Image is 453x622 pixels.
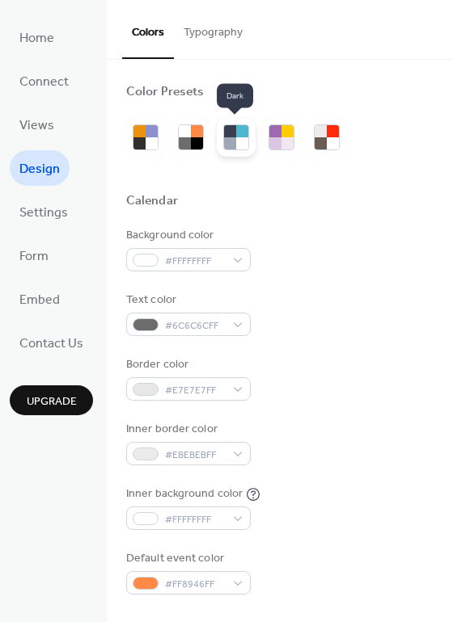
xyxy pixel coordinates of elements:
[126,193,178,210] div: Calendar
[19,331,83,357] span: Contact Us
[10,150,70,186] a: Design
[10,325,93,360] a: Contact Us
[165,511,225,528] span: #FFFFFFFF
[19,113,54,139] span: Views
[19,200,68,226] span: Settings
[10,385,93,415] button: Upgrade
[10,281,70,317] a: Embed
[126,227,248,244] div: Background color
[126,292,248,309] div: Text color
[217,84,253,108] span: Dark
[126,421,248,438] div: Inner border color
[19,157,60,183] span: Design
[19,288,60,313] span: Embed
[10,19,64,55] a: Home
[165,447,225,464] span: #EBEBEBFF
[126,485,243,502] div: Inner background color
[165,317,225,334] span: #6C6C6CFF
[27,393,77,410] span: Upgrade
[165,253,225,270] span: #FFFFFFFF
[10,194,78,229] a: Settings
[19,26,54,52] span: Home
[165,576,225,593] span: #FF8946FF
[165,382,225,399] span: #E7E7E7FF
[126,550,248,567] div: Default event color
[19,244,49,270] span: Form
[126,84,204,101] div: Color Presets
[10,63,78,99] a: Connect
[19,69,69,95] span: Connect
[10,237,58,273] a: Form
[10,107,64,142] a: Views
[126,356,248,373] div: Border color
